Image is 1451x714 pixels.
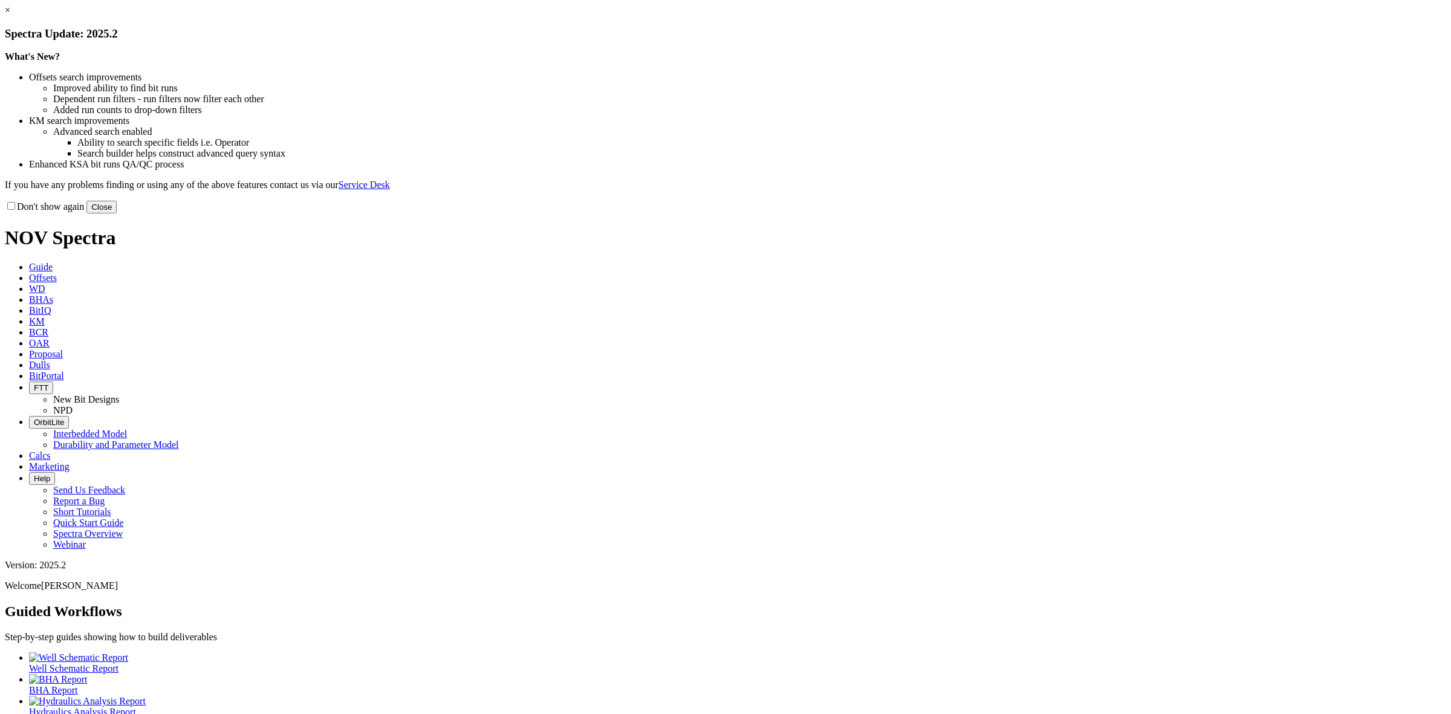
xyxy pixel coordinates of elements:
label: Don't show again [5,201,84,212]
span: Marketing [29,461,70,472]
h3: Spectra Update: 2025.2 [5,27,1446,41]
span: Help [34,474,50,483]
p: Step-by-step guides showing how to build deliverables [5,632,1446,643]
li: Enhanced KSA bit runs QA/QC process [29,159,1446,170]
img: Well Schematic Report [29,652,128,663]
a: Durability and Parameter Model [53,440,179,450]
span: Proposal [29,349,63,359]
button: Close [86,201,117,213]
a: Webinar [53,539,86,550]
span: FTT [34,383,48,392]
a: New Bit Designs [53,394,119,404]
div: Version: 2025.2 [5,560,1446,571]
a: Service Desk [339,180,390,190]
h2: Guided Workflows [5,603,1446,620]
a: Spectra Overview [53,528,123,539]
span: Dulls [29,360,50,370]
a: Send Us Feedback [53,485,125,495]
span: BHAs [29,294,53,305]
span: Guide [29,262,53,272]
span: Offsets [29,273,57,283]
li: Dependent run filters - run filters now filter each other [53,94,1446,105]
li: KM search improvements [29,115,1446,126]
span: Calcs [29,450,51,461]
span: OrbitLite [34,418,64,427]
span: BHA Report [29,685,77,695]
strong: What's New? [5,51,60,62]
h1: NOV Spectra [5,227,1446,249]
img: Hydraulics Analysis Report [29,696,146,707]
img: BHA Report [29,674,87,685]
a: × [5,5,10,15]
span: WD [29,284,45,294]
a: Interbedded Model [53,429,127,439]
a: Report a Bug [53,496,105,506]
p: If you have any problems finding or using any of the above features contact us via our [5,180,1446,190]
li: Added run counts to drop-down filters [53,105,1446,115]
li: Improved ability to find bit runs [53,83,1446,94]
p: Welcome [5,580,1446,591]
a: NPD [53,405,73,415]
input: Don't show again [7,202,15,210]
span: OAR [29,338,50,348]
span: [PERSON_NAME] [41,580,118,591]
span: KM [29,316,45,326]
a: Quick Start Guide [53,518,123,528]
a: Short Tutorials [53,507,111,517]
span: BCR [29,327,48,337]
span: Well Schematic Report [29,663,118,673]
span: BitIQ [29,305,51,316]
li: Ability to search specific fields i.e. Operator [77,137,1446,148]
li: Offsets search improvements [29,72,1446,83]
li: Search builder helps construct advanced query syntax [77,148,1446,159]
span: BitPortal [29,371,64,381]
li: Advanced search enabled [53,126,1446,137]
